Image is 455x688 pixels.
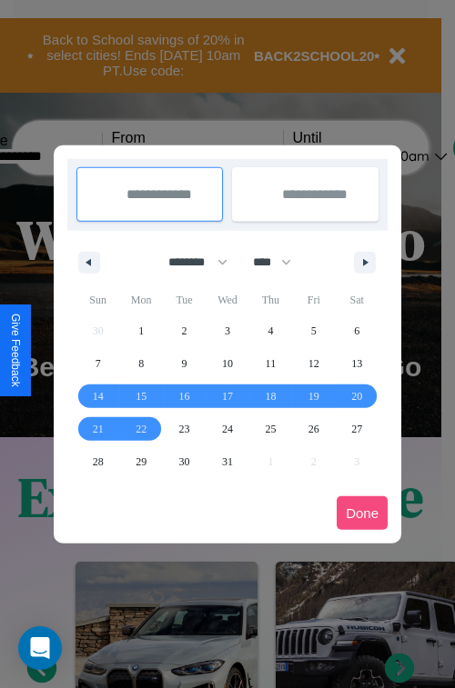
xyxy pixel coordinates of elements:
[206,314,248,347] button: 3
[249,285,292,314] span: Thu
[76,445,119,478] button: 28
[93,413,104,445] span: 21
[336,413,379,445] button: 27
[182,314,187,347] span: 2
[119,314,162,347] button: 1
[308,347,319,380] span: 12
[225,314,230,347] span: 3
[119,413,162,445] button: 22
[265,380,276,413] span: 18
[76,347,119,380] button: 7
[292,285,335,314] span: Fri
[292,380,335,413] button: 19
[18,626,62,670] div: Open Intercom Messenger
[138,314,144,347] span: 1
[96,347,101,380] span: 7
[119,380,162,413] button: 15
[136,445,147,478] span: 29
[179,445,190,478] span: 30
[76,285,119,314] span: Sun
[206,285,248,314] span: Wed
[337,496,388,530] button: Done
[119,285,162,314] span: Mon
[249,347,292,380] button: 11
[292,413,335,445] button: 26
[354,314,359,347] span: 6
[336,314,379,347] button: 6
[266,347,277,380] span: 11
[222,347,233,380] span: 10
[222,413,233,445] span: 24
[138,347,144,380] span: 8
[206,413,248,445] button: 24
[268,314,273,347] span: 4
[179,413,190,445] span: 23
[336,380,379,413] button: 20
[163,314,206,347] button: 2
[182,347,187,380] span: 9
[249,314,292,347] button: 4
[336,285,379,314] span: Sat
[206,380,248,413] button: 17
[249,380,292,413] button: 18
[292,314,335,347] button: 5
[119,347,162,380] button: 8
[222,380,233,413] span: 17
[76,380,119,413] button: 14
[93,445,104,478] span: 28
[163,285,206,314] span: Tue
[308,413,319,445] span: 26
[222,445,233,478] span: 31
[336,347,379,380] button: 13
[136,380,147,413] span: 15
[76,413,119,445] button: 21
[308,380,319,413] span: 19
[351,380,362,413] span: 20
[163,413,206,445] button: 23
[163,347,206,380] button: 9
[9,314,22,387] div: Give Feedback
[163,445,206,478] button: 30
[265,413,276,445] span: 25
[163,380,206,413] button: 16
[136,413,147,445] span: 22
[351,413,362,445] span: 27
[292,347,335,380] button: 12
[249,413,292,445] button: 25
[119,445,162,478] button: 29
[206,347,248,380] button: 10
[311,314,317,347] span: 5
[351,347,362,380] span: 13
[179,380,190,413] span: 16
[93,380,104,413] span: 14
[206,445,248,478] button: 31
